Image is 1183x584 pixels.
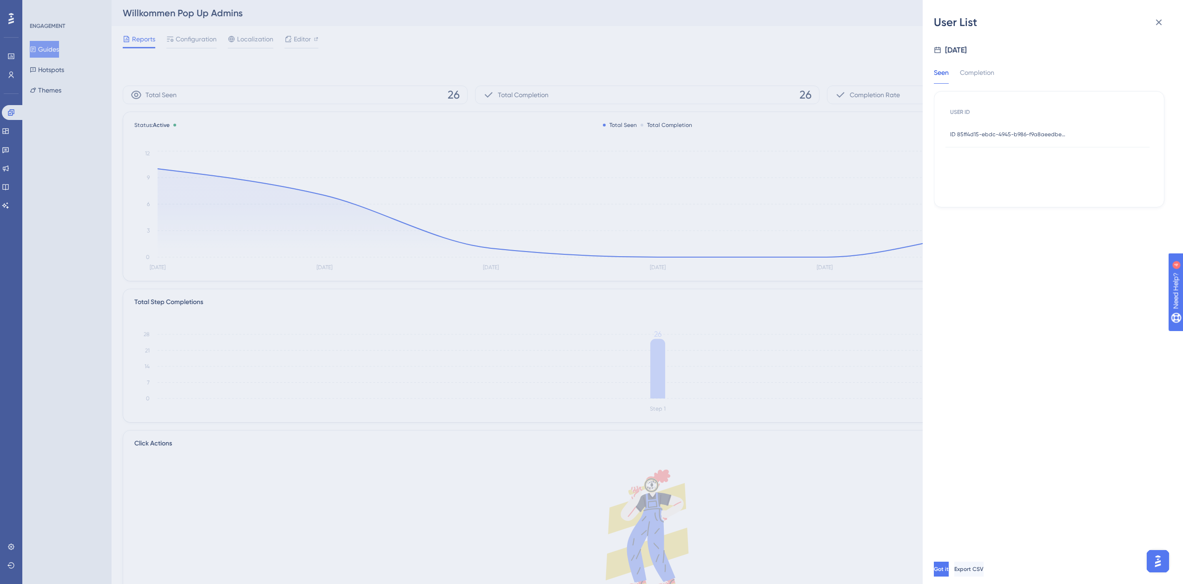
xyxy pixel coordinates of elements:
[934,15,1172,30] div: User List
[934,562,949,577] button: Got it
[954,562,984,577] button: Export CSV
[22,2,58,13] span: Need Help?
[950,108,970,116] span: USER ID
[950,131,1066,138] span: ID 85ff4d15-ebdc-4945-b986-f9a8aeedbe37
[65,5,67,12] div: 4
[934,67,949,84] div: Seen
[934,565,949,573] span: Got it
[1144,547,1172,575] iframe: UserGuiding AI Assistant Launcher
[960,67,994,84] div: Completion
[954,565,984,573] span: Export CSV
[945,45,967,56] div: [DATE]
